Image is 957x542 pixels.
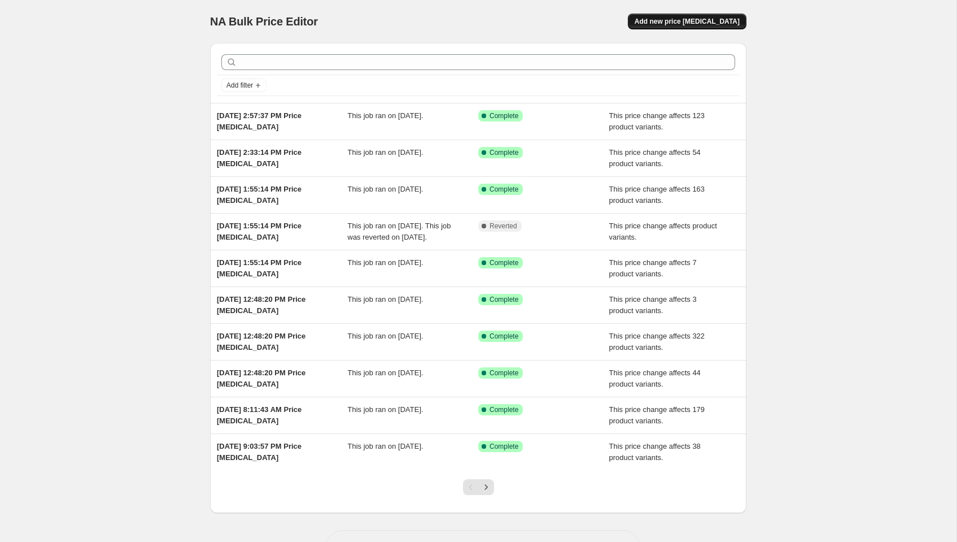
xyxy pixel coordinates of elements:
[609,111,705,131] span: This price change affects 123 product variants.
[217,405,301,425] span: [DATE] 8:11:43 AM Price [MEDICAL_DATA]
[348,368,423,377] span: This job ran on [DATE].
[609,258,697,278] span: This price change affects 7 product variants.
[221,79,266,92] button: Add filter
[217,222,301,241] span: [DATE] 1:55:14 PM Price [MEDICAL_DATA]
[217,295,305,315] span: [DATE] 12:48:20 PM Price [MEDICAL_DATA]
[609,185,705,205] span: This price change affects 163 product variants.
[609,295,697,315] span: This price change affects 3 product variants.
[348,405,423,414] span: This job ran on [DATE].
[490,442,518,451] span: Complete
[348,111,423,120] span: This job ran on [DATE].
[490,148,518,157] span: Complete
[478,479,494,495] button: Next
[490,185,518,194] span: Complete
[348,258,423,267] span: This job ran on [DATE].
[348,442,423,450] span: This job ran on [DATE].
[609,222,717,241] span: This price change affects product variants.
[217,148,301,168] span: [DATE] 2:33:14 PM Price [MEDICAL_DATA]
[210,15,318,28] span: NA Bulk Price Editor
[490,405,518,414] span: Complete
[226,81,253,90] span: Add filter
[490,258,518,267] span: Complete
[490,111,518,120] span: Complete
[490,295,518,304] span: Complete
[217,185,301,205] span: [DATE] 1:55:14 PM Price [MEDICAL_DATA]
[628,14,746,29] button: Add new price [MEDICAL_DATA]
[217,442,301,462] span: [DATE] 9:03:57 PM Price [MEDICAL_DATA]
[217,332,305,352] span: [DATE] 12:48:20 PM Price [MEDICAL_DATA]
[348,332,423,340] span: This job ran on [DATE].
[609,332,705,352] span: This price change affects 322 product variants.
[609,442,701,462] span: This price change affects 38 product variants.
[490,368,518,378] span: Complete
[348,148,423,157] span: This job ran on [DATE].
[348,222,451,241] span: This job ran on [DATE]. This job was reverted on [DATE].
[609,405,705,425] span: This price change affects 179 product variants.
[609,368,701,388] span: This price change affects 44 product variants.
[635,17,740,26] span: Add new price [MEDICAL_DATA]
[217,111,301,131] span: [DATE] 2:57:37 PM Price [MEDICAL_DATA]
[490,222,517,231] span: Reverted
[490,332,518,341] span: Complete
[348,295,423,303] span: This job ran on [DATE].
[609,148,701,168] span: This price change affects 54 product variants.
[217,368,305,388] span: [DATE] 12:48:20 PM Price [MEDICAL_DATA]
[217,258,301,278] span: [DATE] 1:55:14 PM Price [MEDICAL_DATA]
[348,185,423,193] span: This job ran on [DATE].
[463,479,494,495] nav: Pagination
